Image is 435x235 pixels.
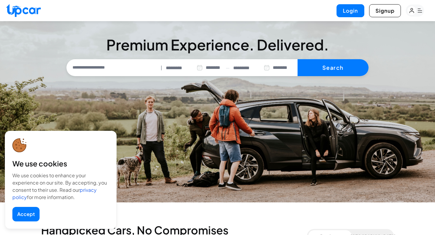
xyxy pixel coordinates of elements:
[12,138,27,153] img: cookie-icon.svg
[12,159,109,168] div: We use cookies
[298,59,369,76] button: Search
[369,4,401,17] button: Signup
[12,207,40,221] button: Accept
[161,64,162,71] span: |
[66,37,369,52] h3: Premium Experience. Delivered.
[226,64,230,71] span: —
[12,172,109,201] div: We use cookies to enhance your experience on our site. By accepting, you consent to their use. Re...
[6,4,41,17] img: Upcar Logo
[337,4,364,17] button: Login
